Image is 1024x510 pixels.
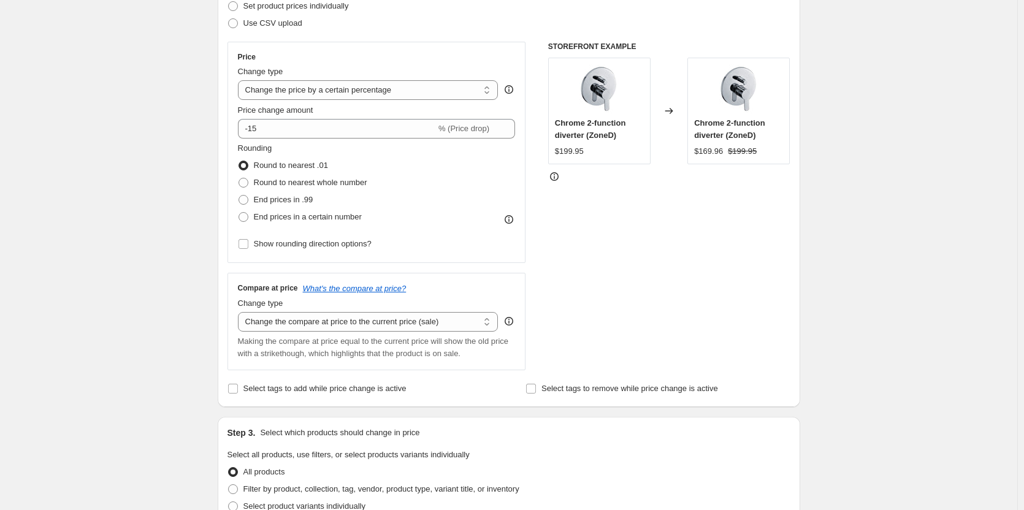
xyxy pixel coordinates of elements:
[243,467,285,476] span: All products
[714,64,763,113] img: 3101-image_80x.jpg
[694,145,723,158] div: $169.96
[238,143,272,153] span: Rounding
[243,1,349,10] span: Set product prices individually
[555,118,626,140] span: Chrome 2-function diverter (ZoneD)
[243,18,302,28] span: Use CSV upload
[238,337,509,358] span: Making the compare at price equal to the current price will show the old price with a strikethoug...
[503,83,515,96] div: help
[243,384,407,393] span: Select tags to add while price change is active
[238,299,283,308] span: Change type
[503,315,515,327] div: help
[728,145,757,158] strike: $199.95
[238,283,298,293] h3: Compare at price
[243,484,519,493] span: Filter by product, collection, tag, vendor, product type, variant title, or inventory
[694,118,765,140] span: Chrome 2-function diverter (ZoneD)
[238,119,436,139] input: -15
[541,384,718,393] span: Select tags to remove while price change is active
[254,178,367,187] span: Round to nearest whole number
[254,161,328,170] span: Round to nearest .01
[254,195,313,204] span: End prices in .99
[238,52,256,62] h3: Price
[260,427,419,439] p: Select which products should change in price
[227,427,256,439] h2: Step 3.
[438,124,489,133] span: % (Price drop)
[254,212,362,221] span: End prices in a certain number
[227,450,470,459] span: Select all products, use filters, or select products variants individually
[238,67,283,76] span: Change type
[238,105,313,115] span: Price change amount
[575,64,624,113] img: 3101-image_80x.jpg
[555,145,584,158] div: $199.95
[254,239,372,248] span: Show rounding direction options?
[303,284,407,293] button: What's the compare at price?
[548,42,790,51] h6: STOREFRONT EXAMPLE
